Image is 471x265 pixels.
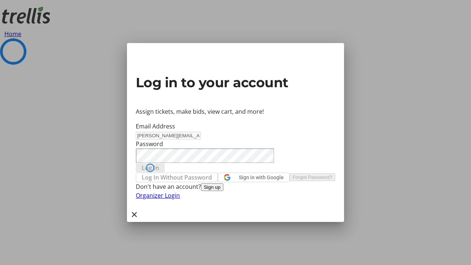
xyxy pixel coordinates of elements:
[136,73,335,92] h2: Log in to your account
[127,207,142,222] button: Close
[136,132,201,139] input: Email Address
[136,107,335,116] p: Assign tickets, make bids, view cart, and more!
[136,122,175,130] label: Email Address
[136,182,335,191] div: Don't have an account?
[136,191,180,199] a: Organizer Login
[136,140,163,148] label: Password
[290,173,335,181] button: Forgot Password?
[201,183,223,191] button: Sign up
